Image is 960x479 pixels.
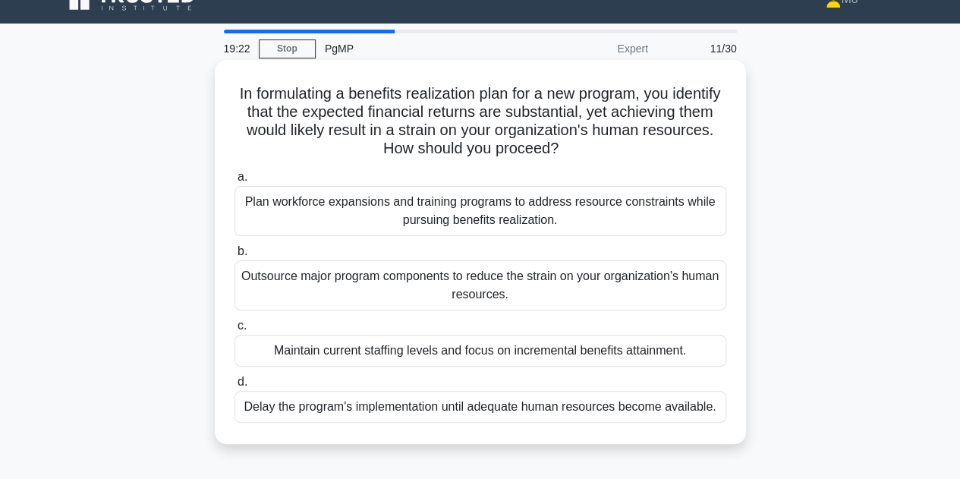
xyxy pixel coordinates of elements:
div: Expert [524,33,657,64]
div: PgMP [316,33,524,64]
h5: In formulating a benefits realization plan for a new program, you identify that the expected fina... [233,84,728,159]
span: b. [238,244,247,257]
div: Maintain current staffing levels and focus on incremental benefits attainment. [234,335,726,367]
div: 19:22 [215,33,259,64]
span: d. [238,375,247,388]
a: Stop [259,39,316,58]
div: 11/30 [657,33,746,64]
div: Outsource major program components to reduce the strain on your organization's human resources. [234,260,726,310]
div: Delay the program's implementation until adequate human resources become available. [234,391,726,423]
span: a. [238,170,247,183]
span: c. [238,319,247,332]
div: Plan workforce expansions and training programs to address resource constraints while pursuing be... [234,186,726,236]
